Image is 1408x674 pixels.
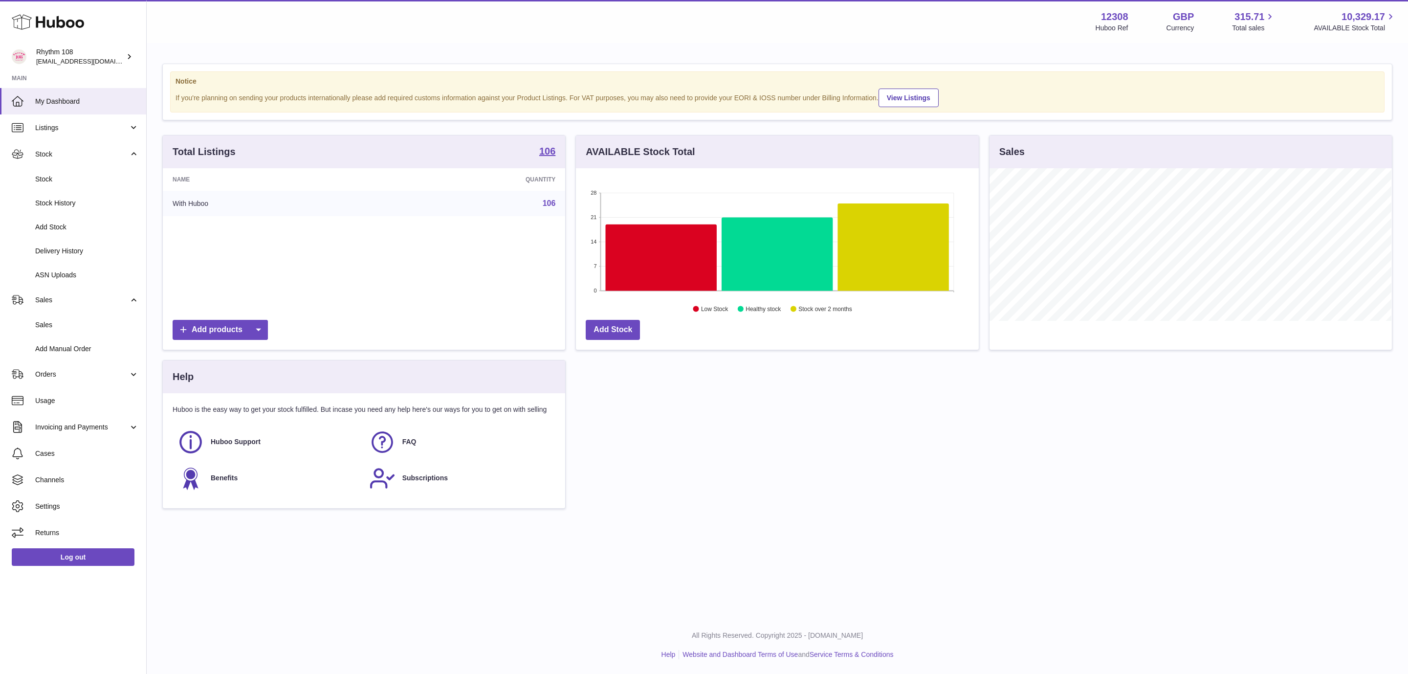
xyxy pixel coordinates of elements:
span: 10,329.17 [1342,10,1385,23]
a: 315.71 Total sales [1232,10,1276,33]
span: AVAILABLE Stock Total [1314,23,1396,33]
span: Returns [35,528,139,538]
text: Low Stock [701,306,728,313]
text: Stock over 2 months [799,306,852,313]
span: ASN Uploads [35,270,139,280]
span: Subscriptions [402,473,448,483]
text: 7 [594,263,597,269]
span: 315.71 [1234,10,1264,23]
a: Subscriptions [369,465,551,492]
th: Name [163,168,375,191]
span: Invoicing and Payments [35,423,129,432]
a: FAQ [369,429,551,455]
span: Stock History [35,199,139,208]
span: Sales [35,295,129,305]
strong: GBP [1173,10,1194,23]
span: Benefits [211,473,238,483]
strong: Notice [176,77,1379,86]
strong: 106 [539,146,555,156]
span: Stock [35,175,139,184]
span: Sales [35,320,139,330]
text: 14 [591,239,597,245]
span: Listings [35,123,129,133]
span: Usage [35,396,139,405]
span: Cases [35,449,139,458]
a: Log out [12,548,134,566]
span: Channels [35,475,139,485]
span: Total sales [1232,23,1276,33]
a: Add products [173,320,268,340]
td: With Huboo [163,191,375,216]
li: and [679,650,893,659]
a: 10,329.17 AVAILABLE Stock Total [1314,10,1396,33]
img: orders@rhythm108.com [12,49,26,64]
text: 28 [591,190,597,196]
div: Currency [1166,23,1194,33]
span: Settings [35,502,139,511]
span: FAQ [402,437,417,447]
strong: 12308 [1101,10,1128,23]
span: Stock [35,150,129,159]
a: Add Stock [586,320,640,340]
a: Website and Dashboard Terms of Use [682,651,798,658]
span: Add Manual Order [35,344,139,354]
a: Help [661,651,676,658]
h3: Total Listings [173,145,236,158]
text: Healthy stock [746,306,782,313]
a: Benefits [177,465,359,492]
span: Add Stock [35,223,139,232]
span: Huboo Support [211,437,261,447]
text: 21 [591,214,597,220]
span: [EMAIL_ADDRESS][DOMAIN_NAME] [36,57,144,65]
text: 0 [594,288,597,293]
p: Huboo is the easy way to get your stock fulfilled. But incase you need any help here's our ways f... [173,405,555,414]
span: My Dashboard [35,97,139,106]
a: 106 [543,199,556,207]
h3: Sales [999,145,1025,158]
div: Huboo Ref [1096,23,1128,33]
div: Rhythm 108 [36,47,124,66]
a: Service Terms & Conditions [810,651,894,658]
span: Delivery History [35,247,139,256]
h3: Help [173,370,194,383]
div: If you're planning on sending your products internationally please add required customs informati... [176,87,1379,107]
a: Huboo Support [177,429,359,455]
a: 106 [539,146,555,158]
span: Orders [35,370,129,379]
th: Quantity [375,168,565,191]
a: View Listings [879,89,939,107]
p: All Rights Reserved. Copyright 2025 - [DOMAIN_NAME] [154,631,1400,640]
h3: AVAILABLE Stock Total [586,145,695,158]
